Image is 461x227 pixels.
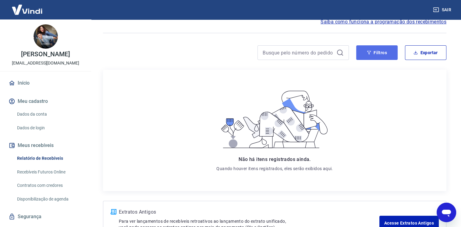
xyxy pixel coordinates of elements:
[12,60,79,66] p: [EMAIL_ADDRESS][DOMAIN_NAME]
[239,156,310,162] span: Não há itens registrados ainda.
[7,0,47,19] img: Vindi
[216,166,333,172] p: Quando houver itens registrados, eles serão exibidos aqui.
[15,193,84,205] a: Disponibilização de agenda
[321,18,446,26] a: Saiba como funciona a programação dos recebimentos
[7,139,84,152] button: Meus recebíveis
[356,45,398,60] button: Filtros
[15,122,84,134] a: Dados de login
[432,4,454,16] button: Sair
[7,76,84,90] a: Início
[15,179,84,192] a: Contratos com credores
[15,108,84,120] a: Dados da conta
[7,210,84,223] a: Segurança
[7,95,84,108] button: Meu cadastro
[111,209,116,215] img: ícone
[263,48,334,57] input: Busque pelo número do pedido
[405,45,446,60] button: Exportar
[15,152,84,165] a: Relatório de Recebíveis
[21,51,70,58] p: [PERSON_NAME]
[437,203,456,222] iframe: Botão para abrir a janela de mensagens
[119,208,379,216] p: Extratos Antigos
[34,24,58,49] img: c41cd4a7-6706-435c-940d-c4a4ed0e2a80.jpeg
[15,166,84,178] a: Recebíveis Futuros Online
